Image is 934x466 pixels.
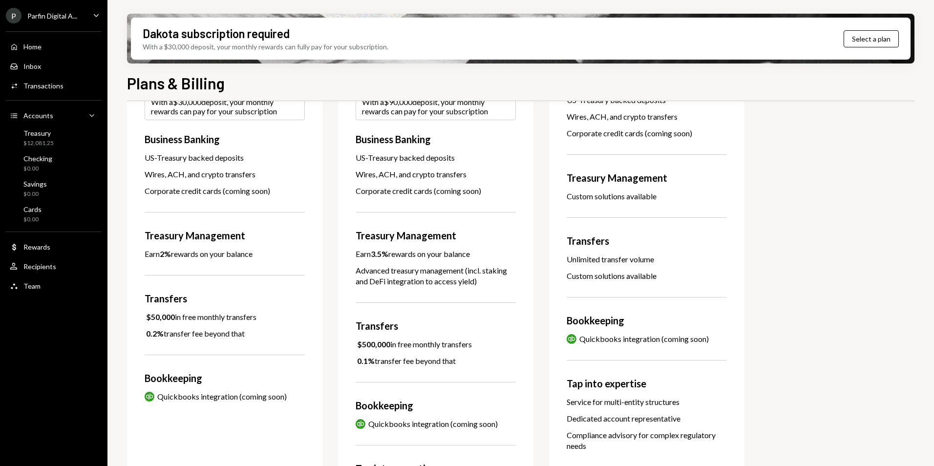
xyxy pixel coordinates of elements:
div: in free monthly transfers [145,312,256,322]
div: Treasury [23,129,54,137]
div: Corporate credit cards (coming soon) [567,128,727,139]
div: Bookkeeping [567,313,727,328]
div: Bookkeeping [145,371,305,385]
div: Compliance advisory for complex regulatory needs [567,430,727,451]
div: Tap into expertise [567,376,727,391]
div: Home [23,42,42,51]
b: $50,000 [146,312,175,321]
b: 0.2% [146,329,164,338]
div: Transfers [567,233,727,248]
div: Treasury Management [145,228,305,243]
b: 2% [160,249,171,258]
div: in free monthly transfers [356,339,472,350]
a: Accounts [6,106,102,124]
div: Custom solutions available [567,271,727,281]
div: US-Treasury backed deposits [356,152,516,163]
div: Transfers [356,318,516,333]
div: With a $30,000 deposit, your monthly rewards can pay for your subscription [151,97,298,116]
a: Recipients [6,257,102,275]
div: Wires, ACH, and crypto transfers [567,111,727,122]
div: Earn rewards on your balance [356,249,470,259]
div: Unlimited transfer volume [567,254,727,265]
div: transfer fee beyond that [356,356,456,366]
div: Wires, ACH, and crypto transfers [145,169,305,180]
div: $12,081.25 [23,139,54,148]
div: With a $90,000 deposit, your monthly rewards can pay for your subscription [362,97,509,116]
div: Corporate credit cards (coming soon) [356,186,516,196]
div: With a $30,000 deposit, your monthly rewards can fully pay for your subscription. [143,42,388,52]
div: Dakota subscription required [143,25,290,42]
div: $0.00 [23,165,52,173]
div: Parfin Digital A... [27,12,77,20]
a: Inbox [6,57,102,75]
div: Rewards [23,243,50,251]
div: Accounts [23,111,53,120]
div: Team [23,282,41,290]
a: Home [6,38,102,55]
div: Corporate credit cards (coming soon) [145,186,305,196]
div: Quickbooks integration (coming soon) [157,391,287,402]
div: Bookkeeping [356,398,516,413]
a: Savings$0.00 [6,177,102,200]
a: Rewards [6,238,102,255]
div: Recipients [23,262,56,271]
h1: Plans & Billing [127,73,225,93]
div: Quickbooks integration (coming soon) [368,419,498,429]
div: Custom solutions available [567,191,727,202]
div: P [6,8,21,23]
div: Service for multi-entity structures [567,397,727,407]
b: $500,000 [357,339,390,349]
div: Inbox [23,62,41,70]
div: Earn rewards on your balance [145,249,253,259]
div: Savings [23,180,47,188]
div: $0.00 [23,190,47,198]
div: transfer fee beyond that [145,328,245,339]
div: Dedicated account representative [567,413,727,424]
a: Checking$0.00 [6,151,102,175]
div: Checking [23,154,52,163]
b: 0.1% [357,356,375,365]
b: 3.5% [371,249,388,258]
div: Transactions [23,82,64,90]
a: Cards$0.00 [6,202,102,226]
div: US-Treasury backed deposits [145,152,305,163]
div: Quickbooks integration (coming soon) [579,334,709,344]
div: Cards [23,205,42,213]
div: Treasury Management [567,170,727,185]
div: Business Banking [356,132,516,147]
div: Advanced treasury management (incl. staking and DeFi integration to access yield) [356,265,516,287]
div: Business Banking [145,132,305,147]
div: Treasury Management [356,228,516,243]
a: Transactions [6,77,102,94]
a: Team [6,277,102,295]
button: Select a plan [844,30,899,47]
div: Wires, ACH, and crypto transfers [356,169,516,180]
div: $0.00 [23,215,42,224]
div: Transfers [145,291,305,306]
a: Treasury$12,081.25 [6,126,102,149]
